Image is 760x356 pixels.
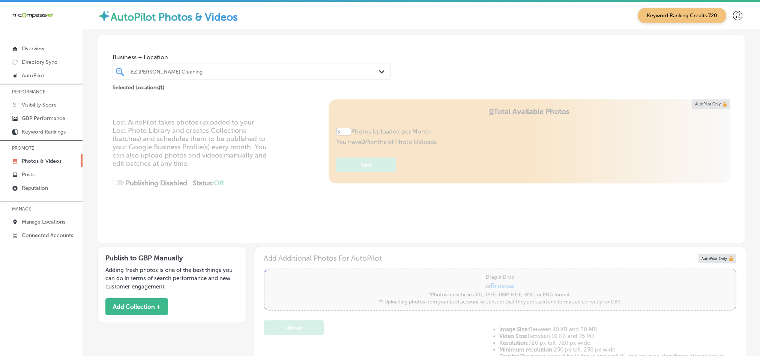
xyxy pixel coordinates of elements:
p: Overview [22,45,44,52]
label: AutoPilot Photos & Videos [111,11,238,23]
p: Photos & Videos [22,158,62,164]
p: GBP Performance [22,115,65,122]
p: AutoPilot [22,72,44,79]
p: Visibility Score [22,102,57,108]
span: Keyword Ranking Credits: 720 [638,8,726,23]
p: Directory Sync [22,59,57,65]
div: EZ [PERSON_NAME] Cleaning [131,68,380,75]
img: 660ab0bf-5cc7-4cb8-ba1c-48b5ae0f18e60NCTV_CLogo_TV_Black_-500x88.png [12,12,53,19]
p: Posts [22,171,35,178]
h3: Publish to GBP Manually [105,254,239,262]
p: Manage Locations [22,219,65,225]
p: Connected Accounts [22,232,73,239]
p: Adding fresh photos is one of the best things you can do in terms of search performance and new c... [105,266,239,291]
p: Selected Locations ( 1 ) [113,81,164,91]
img: autopilot-icon [98,9,111,23]
p: Reputation [22,185,48,191]
button: Add Collection + [105,298,168,315]
p: Keyword Rankings [22,129,66,135]
span: Business + Location [113,54,391,61]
